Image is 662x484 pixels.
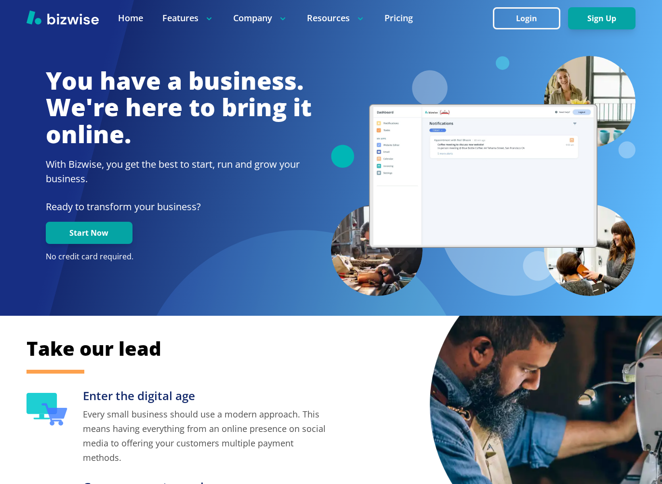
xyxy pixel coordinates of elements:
[46,229,132,238] a: Start Now
[233,12,288,24] p: Company
[46,157,312,186] h2: With Bizwise, you get the best to start, run and grow your business.
[118,12,143,24] a: Home
[384,12,413,24] a: Pricing
[83,407,331,465] p: Every small business should use a modern approach. This means having everything from an online pr...
[493,7,560,29] button: Login
[26,393,67,426] img: Enter the digital age Icon
[26,336,636,362] h2: Take our lead
[46,67,312,148] h1: You have a business. We're here to bring it online.
[307,12,365,24] p: Resources
[83,388,331,404] h3: Enter the digital age
[493,14,568,23] a: Login
[568,14,636,23] a: Sign Up
[568,7,636,29] button: Sign Up
[162,12,214,24] p: Features
[26,10,99,25] img: Bizwise Logo
[46,200,312,214] p: Ready to transform your business?
[46,222,132,244] button: Start Now
[46,252,312,262] p: No credit card required.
